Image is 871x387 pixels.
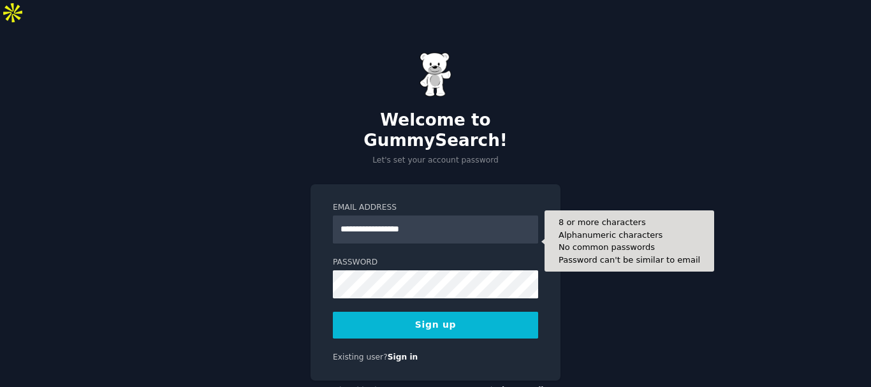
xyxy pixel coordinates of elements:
button: Sign up [333,312,538,339]
img: Gummy Bear [420,52,451,97]
label: Email Address [333,202,538,214]
label: Password [333,257,538,268]
span: Existing user? [333,353,388,361]
a: Sign in [388,353,418,361]
h2: Welcome to GummySearch! [311,110,560,150]
p: Let's set your account password [311,155,560,166]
